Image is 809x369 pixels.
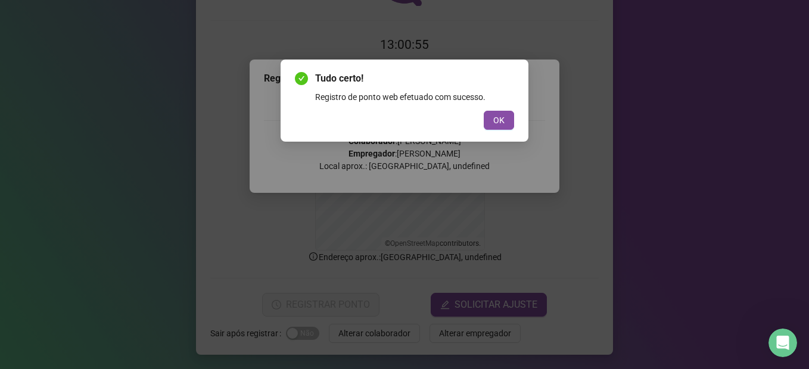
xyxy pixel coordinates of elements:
iframe: Intercom live chat [768,329,797,357]
span: Tudo certo! [315,71,514,86]
div: Registro de ponto web efetuado com sucesso. [315,90,514,104]
span: OK [493,114,505,127]
span: check-circle [295,72,308,85]
button: OK [484,111,514,130]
